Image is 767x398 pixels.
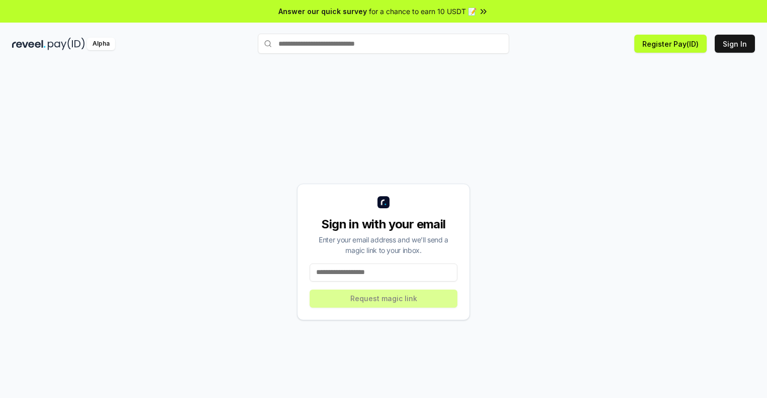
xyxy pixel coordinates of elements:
button: Register Pay(ID) [634,35,707,53]
div: Alpha [87,38,115,50]
div: Enter your email address and we’ll send a magic link to your inbox. [310,234,457,255]
img: reveel_dark [12,38,46,50]
span: Answer our quick survey [278,6,367,17]
span: for a chance to earn 10 USDT 📝 [369,6,476,17]
div: Sign in with your email [310,216,457,232]
button: Sign In [715,35,755,53]
img: logo_small [377,196,390,208]
img: pay_id [48,38,85,50]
